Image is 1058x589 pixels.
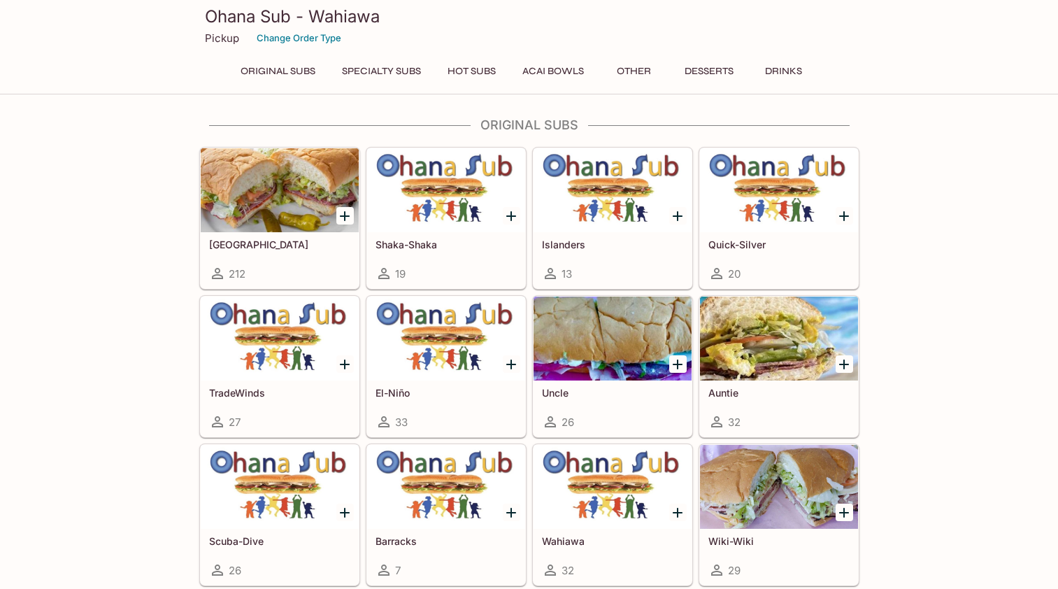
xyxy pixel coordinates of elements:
h5: Wahiawa [542,535,683,547]
a: Shaka-Shaka19 [366,148,526,289]
button: Drinks [752,62,815,81]
span: 32 [562,564,574,577]
span: 212 [229,267,245,281]
p: Pickup [205,31,239,45]
button: Desserts [677,62,741,81]
a: Barracks7 [366,444,526,586]
span: 32 [728,416,741,429]
button: Hot Subs [440,62,503,81]
h5: Islanders [542,239,683,250]
button: Acai Bowls [515,62,592,81]
button: Add TradeWinds [336,355,354,373]
div: Barracks [367,445,525,529]
button: Add Quick-Silver [836,207,853,225]
div: Islanders [534,148,692,232]
h3: Ohana Sub - Wahiawa [205,6,854,27]
button: Specialty Subs [334,62,429,81]
h5: El-Niño [376,387,517,399]
h5: Wiki-Wiki [708,535,850,547]
h5: Barracks [376,535,517,547]
h5: Uncle [542,387,683,399]
div: Italinano [201,148,359,232]
button: Add Shaka-Shaka [503,207,520,225]
a: [GEOGRAPHIC_DATA]212 [200,148,359,289]
span: 29 [728,564,741,577]
div: Scuba-Dive [201,445,359,529]
span: 27 [229,416,241,429]
button: Add Barracks [503,504,520,521]
h5: [GEOGRAPHIC_DATA] [209,239,350,250]
div: Wahiawa [534,445,692,529]
span: 26 [562,416,574,429]
div: Auntie [700,297,858,381]
a: El-Niño33 [366,296,526,437]
a: TradeWinds27 [200,296,359,437]
button: Add Islanders [669,207,687,225]
h5: Scuba-Dive [209,535,350,547]
a: Scuba-Dive26 [200,444,359,586]
button: Add Italinano [336,207,354,225]
a: Islanders13 [533,148,692,289]
div: Shaka-Shaka [367,148,525,232]
span: 13 [562,267,572,281]
div: TradeWinds [201,297,359,381]
a: Quick-Silver20 [699,148,859,289]
button: Original Subs [233,62,323,81]
button: Add Wiki-Wiki [836,504,853,521]
h5: Shaka-Shaka [376,239,517,250]
div: Wiki-Wiki [700,445,858,529]
button: Add Auntie [836,355,853,373]
button: Add El-Niño [503,355,520,373]
button: Other [603,62,666,81]
span: 33 [395,416,408,429]
h5: TradeWinds [209,387,350,399]
button: Change Order Type [250,27,348,49]
a: Wiki-Wiki29 [699,444,859,586]
h5: Auntie [708,387,850,399]
button: Add Wahiawa [669,504,687,521]
span: 7 [395,564,401,577]
button: Add Scuba-Dive [336,504,354,521]
a: Wahiawa32 [533,444,692,586]
span: 20 [728,267,741,281]
a: Auntie32 [699,296,859,437]
span: 26 [229,564,241,577]
button: Add Uncle [669,355,687,373]
h5: Quick-Silver [708,239,850,250]
div: Quick-Silver [700,148,858,232]
div: El-Niño [367,297,525,381]
h4: Original Subs [199,118,859,133]
div: Uncle [534,297,692,381]
a: Uncle26 [533,296,692,437]
span: 19 [395,267,406,281]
